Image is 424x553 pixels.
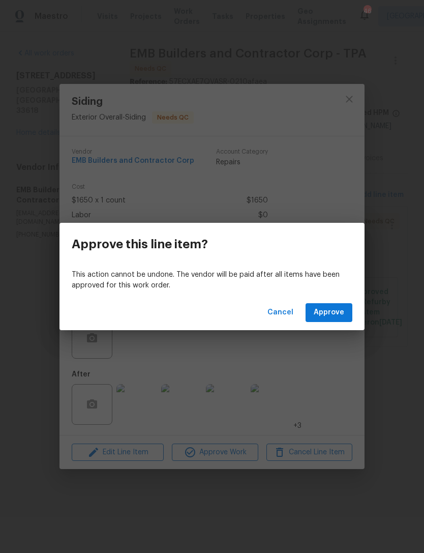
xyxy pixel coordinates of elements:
[72,270,352,291] p: This action cannot be undone. The vendor will be paid after all items have been approved for this...
[263,303,297,322] button: Cancel
[314,306,344,319] span: Approve
[267,306,293,319] span: Cancel
[306,303,352,322] button: Approve
[72,237,208,251] h3: Approve this line item?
